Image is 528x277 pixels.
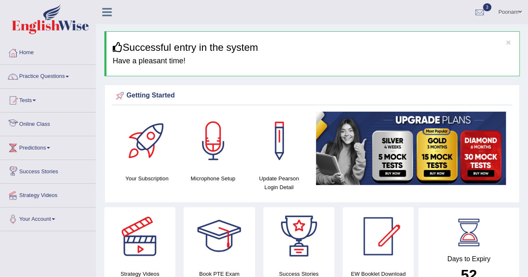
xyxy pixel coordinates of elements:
[113,42,513,53] h3: Successful entry in the system
[0,160,96,181] a: Success Stories
[0,136,96,157] a: Predictions
[0,207,96,228] a: Your Account
[0,41,96,62] a: Home
[114,90,510,102] div: Getting Started
[0,65,96,86] a: Practice Questions
[483,3,491,11] span: 3
[427,255,510,263] h4: Days to Expiry
[118,174,176,183] h4: Your Subscription
[0,112,96,133] a: Online Class
[0,89,96,110] a: Tests
[506,38,511,47] button: ×
[316,112,506,185] img: small5.jpg
[0,184,96,205] a: Strategy Videos
[184,174,242,183] h4: Microphone Setup
[113,57,513,65] h4: Have a pleasant time!
[250,174,308,192] h4: Update Pearson Login Detail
